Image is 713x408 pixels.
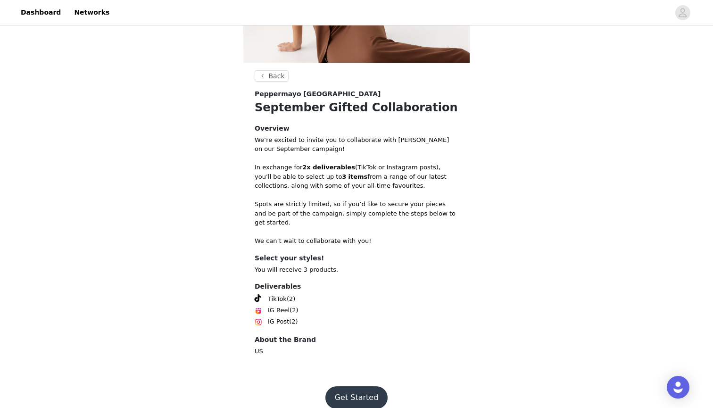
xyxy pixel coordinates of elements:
[255,124,458,133] h4: Overview
[255,236,458,246] p: We can’t wait to collaborate with you!
[255,163,458,191] p: In exchange for (TikTok or Instagram posts), you’ll be able to select up to from a range of our l...
[348,173,368,180] strong: items
[68,2,115,23] a: Networks
[255,282,458,291] h4: Deliverables
[255,307,262,315] img: Instagram Reels Icon
[255,200,458,227] p: Spots are strictly limited, so if you’d like to secure your pieces and be part of the campaign, s...
[255,347,458,356] p: US
[268,317,289,326] span: IG Post
[255,265,458,275] p: You will receive 3 products.
[302,164,355,171] strong: 2x deliverables
[268,306,290,315] span: IG Reel
[255,318,262,326] img: Instagram Icon
[290,306,298,315] span: (2)
[255,253,458,263] h4: Select your styles!
[667,376,689,399] div: Open Intercom Messenger
[289,317,298,326] span: (2)
[255,70,289,82] button: Back
[255,335,458,345] h4: About the Brand
[255,135,458,154] p: We’re excited to invite you to collaborate with [PERSON_NAME] on our September campaign!
[15,2,66,23] a: Dashboard
[678,5,687,20] div: avatar
[255,89,381,99] span: Peppermayo [GEOGRAPHIC_DATA]
[342,173,346,180] strong: 3
[287,294,295,304] span: (2)
[268,294,287,304] span: TikTok
[255,99,458,116] h1: September Gifted Collaboration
